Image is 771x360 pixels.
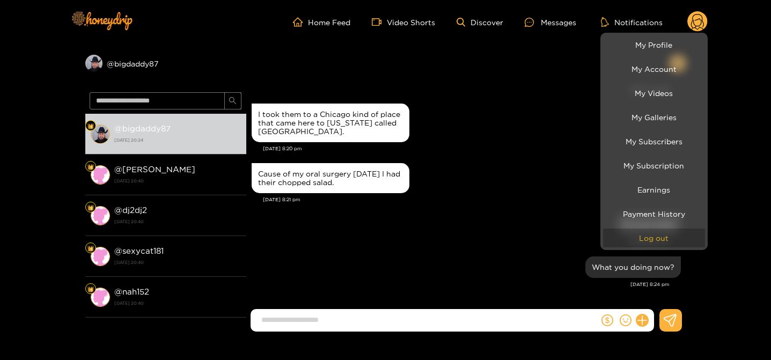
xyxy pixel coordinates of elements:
[603,108,705,127] a: My Galleries
[603,229,705,247] button: Log out
[603,84,705,102] a: My Videos
[603,132,705,151] a: My Subscribers
[603,35,705,54] a: My Profile
[603,204,705,223] a: Payment History
[603,156,705,175] a: My Subscription
[603,180,705,199] a: Earnings
[603,60,705,78] a: My Account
